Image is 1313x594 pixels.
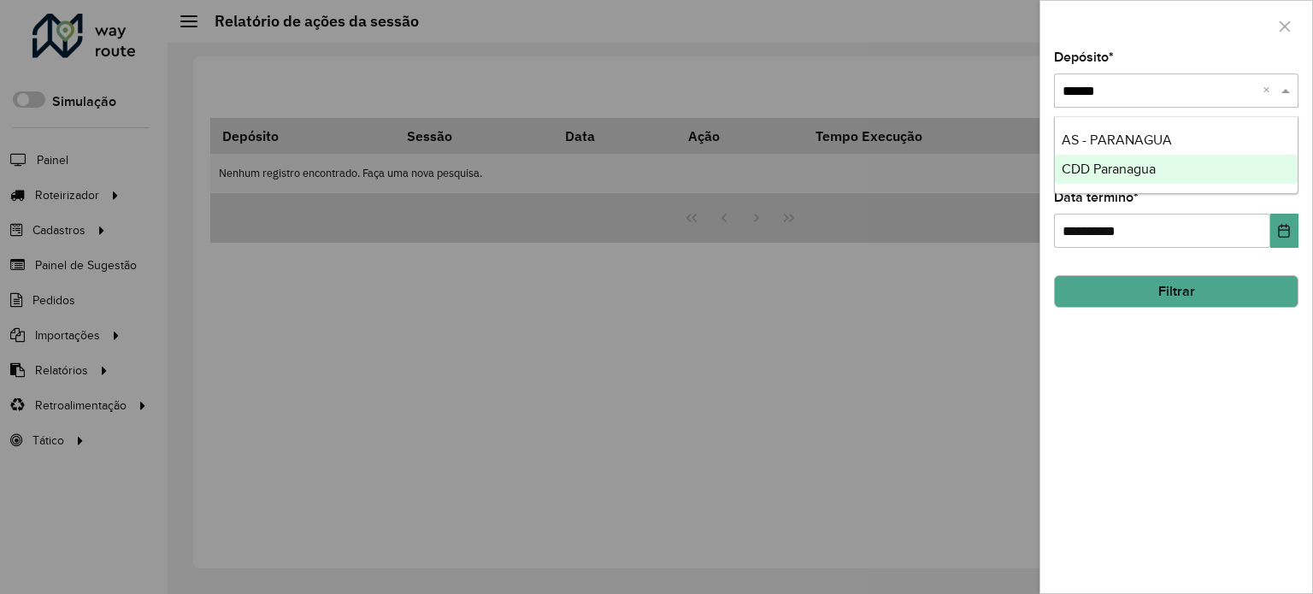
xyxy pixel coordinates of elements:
[1054,116,1298,194] ng-dropdown-panel: Options list
[1054,275,1298,308] button: Filtrar
[1270,214,1298,248] button: Choose Date
[1054,187,1139,208] label: Data término
[1263,80,1277,101] span: Clear all
[1054,47,1114,68] label: Depósito
[1062,132,1172,147] span: AS - PARANAGUA
[1062,162,1156,176] span: CDD Paranagua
